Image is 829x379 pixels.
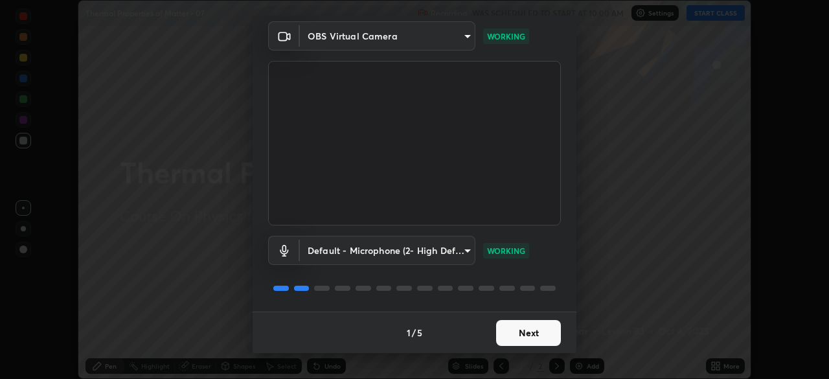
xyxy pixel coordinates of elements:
div: OBS Virtual Camera [300,21,475,51]
p: WORKING [487,30,525,42]
p: WORKING [487,245,525,257]
h4: 1 [407,326,411,339]
h4: / [412,326,416,339]
div: OBS Virtual Camera [300,236,475,265]
button: Next [496,320,561,346]
h4: 5 [417,326,422,339]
